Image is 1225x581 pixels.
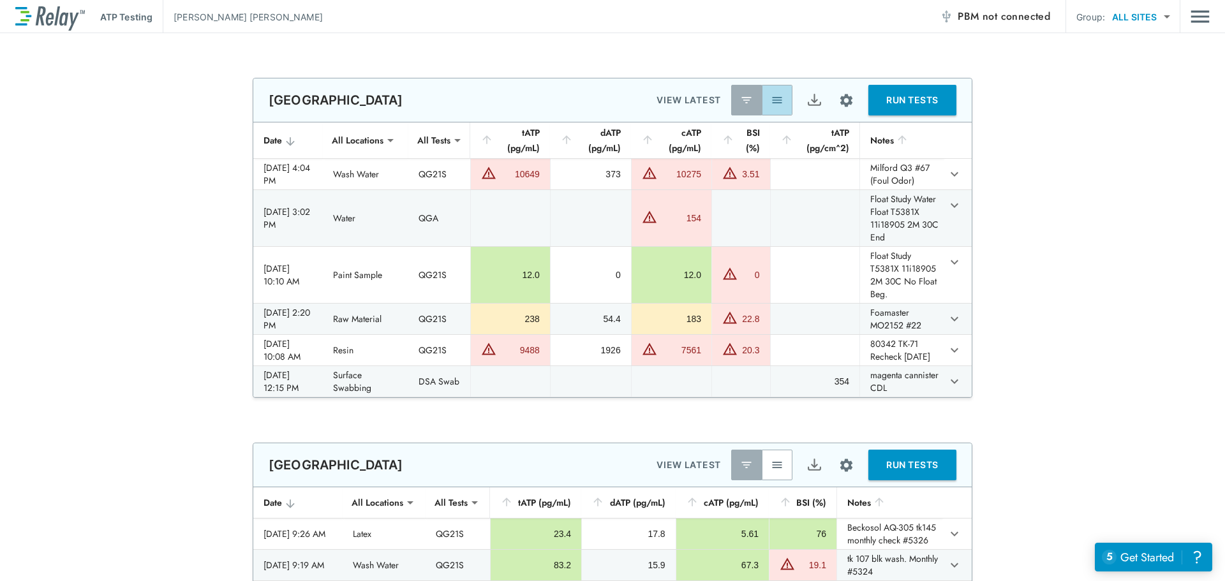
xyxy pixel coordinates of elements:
img: View All [771,94,783,107]
td: Beckosol AQ-305 tk145 monthly check #5326 [836,518,942,549]
td: DSA Swab [408,366,470,397]
p: [GEOGRAPHIC_DATA] [269,92,403,108]
td: Float Study T5381X 11i18905 2M 30C No Float Beg. [859,247,944,303]
td: Surface Swabbing [323,366,408,397]
td: QG21S [426,518,490,549]
img: Offline Icon [940,10,953,23]
td: Latex [343,518,426,549]
img: Warning [722,310,738,325]
div: 238 [481,313,540,325]
div: 9488 [500,344,540,357]
button: expand row [944,308,965,330]
iframe: Resource center [1095,543,1212,571]
td: Foamaster MO2152 #22 [859,304,944,334]
div: dATP (pg/mL) [591,495,665,510]
button: Site setup [829,448,863,482]
td: Resin [323,335,408,365]
div: 54.4 [561,313,621,325]
div: Notes [847,495,932,510]
div: 5.61 [687,527,759,540]
div: tATP (pg/mL) [500,495,571,510]
td: Raw Material [323,304,408,334]
td: tk 107 blk wash. Monthly #5324 [836,550,942,580]
img: Settings Icon [838,457,854,473]
div: 3.51 [741,168,760,180]
img: Latest [740,94,753,107]
div: All Locations [343,490,412,515]
img: Settings Icon [838,92,854,108]
span: not connected [983,9,1050,24]
p: VIEW LATEST [657,457,721,473]
button: expand row [944,195,965,216]
button: RUN TESTS [868,450,956,480]
div: 154 [660,212,701,224]
td: QG21S [408,304,470,334]
div: 10275 [660,168,701,180]
div: 12.0 [642,268,701,281]
div: 23.4 [501,527,571,540]
img: Warning [642,341,657,357]
div: tATP (pg/mL) [480,125,540,156]
td: QG21S [408,335,470,365]
button: Export [799,450,829,480]
td: Wash Water [343,550,426,580]
div: BSI (%) [722,125,760,156]
button: Site setup [829,84,863,117]
div: [DATE] 10:10 AM [264,262,313,288]
img: Warning [722,165,738,180]
img: Export Icon [806,92,822,108]
button: expand row [944,554,965,576]
th: Date [253,122,323,159]
td: Water [323,190,408,246]
div: [DATE] 3:02 PM [264,205,313,231]
div: All Tests [426,490,477,515]
div: 1926 [561,344,621,357]
img: Warning [722,341,738,357]
td: Wash Water [323,159,408,189]
div: Notes [870,133,933,148]
img: Warning [780,556,795,571]
button: Main menu [1191,4,1210,29]
div: 373 [561,168,621,180]
div: tATP (pg/cm^2) [780,125,850,156]
div: 20.3 [741,344,760,357]
img: View All [771,459,783,471]
div: 183 [642,313,701,325]
div: 83.2 [501,559,571,571]
img: LuminUltra Relay [15,3,85,31]
div: 17.8 [592,527,665,540]
div: 19.1 [798,559,826,571]
div: 15.9 [592,559,665,571]
table: sticky table [253,122,972,397]
td: 80342 TK-71 Recheck [DATE] [859,335,944,365]
img: Warning [481,165,496,180]
img: Warning [722,266,738,281]
p: VIEW LATEST [657,92,721,108]
button: expand row [944,163,965,185]
img: Warning [481,341,496,357]
img: Warning [642,209,657,224]
p: ATP Testing [100,10,152,24]
div: 12.0 [481,268,540,281]
div: 22.8 [741,313,760,325]
button: expand row [944,371,965,392]
div: [DATE] 10:08 AM [264,337,313,363]
p: [PERSON_NAME] [PERSON_NAME] [174,10,323,24]
button: expand row [944,339,965,361]
p: Group: [1076,10,1105,24]
td: QG21S [426,550,490,580]
div: dATP (pg/mL) [560,125,621,156]
div: [DATE] 9:26 AM [264,527,332,540]
button: expand row [944,251,965,273]
div: 7561 [660,344,701,357]
div: [DATE] 9:19 AM [264,559,332,571]
button: expand row [944,523,965,545]
div: All Locations [323,128,392,153]
div: [DATE] 4:04 PM [264,161,313,187]
div: All Tests [408,128,459,153]
div: [DATE] 2:20 PM [264,306,313,332]
div: BSI (%) [779,495,826,510]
